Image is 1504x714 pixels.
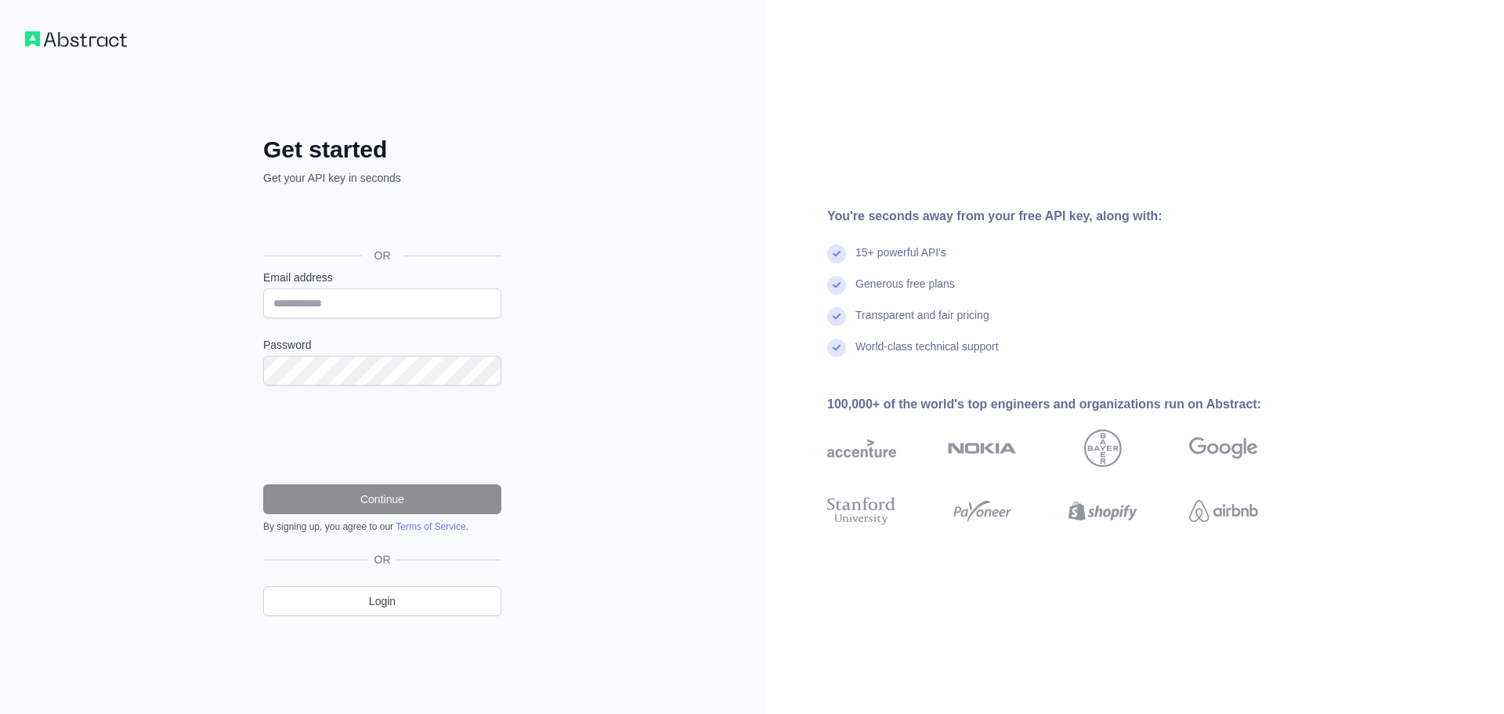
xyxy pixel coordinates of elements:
div: You're seconds away from your free API key, along with: [827,207,1308,226]
iframe: reCAPTCHA [263,404,501,466]
img: google [1189,429,1258,467]
img: check mark [827,245,846,263]
div: Transparent and fair pricing [855,307,989,339]
div: Generous free plans [855,276,955,307]
img: payoneer [948,494,1017,528]
h2: Get started [263,136,501,164]
img: accenture [827,429,896,467]
span: OR [368,552,397,567]
img: shopify [1068,494,1137,528]
img: airbnb [1189,494,1258,528]
label: Password [263,337,501,353]
label: Email address [263,270,501,285]
img: check mark [827,276,846,295]
div: 100,000+ of the world's top engineers and organizations run on Abstract: [827,395,1308,414]
div: World-class technical support [855,339,999,370]
span: OR [362,248,403,263]
img: stanford university [827,494,896,528]
img: bayer [1084,429,1122,467]
img: Workflow [25,31,127,47]
img: check mark [827,339,846,357]
a: Terms of Service [396,521,465,532]
p: Get your API key in seconds [263,170,501,186]
div: By signing up, you agree to our . [263,520,501,533]
button: Continue [263,484,501,514]
iframe: Botón Iniciar sesión con Google [255,203,506,237]
img: check mark [827,307,846,326]
div: 15+ powerful API's [855,245,946,276]
img: nokia [948,429,1017,467]
a: Login [263,586,501,616]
